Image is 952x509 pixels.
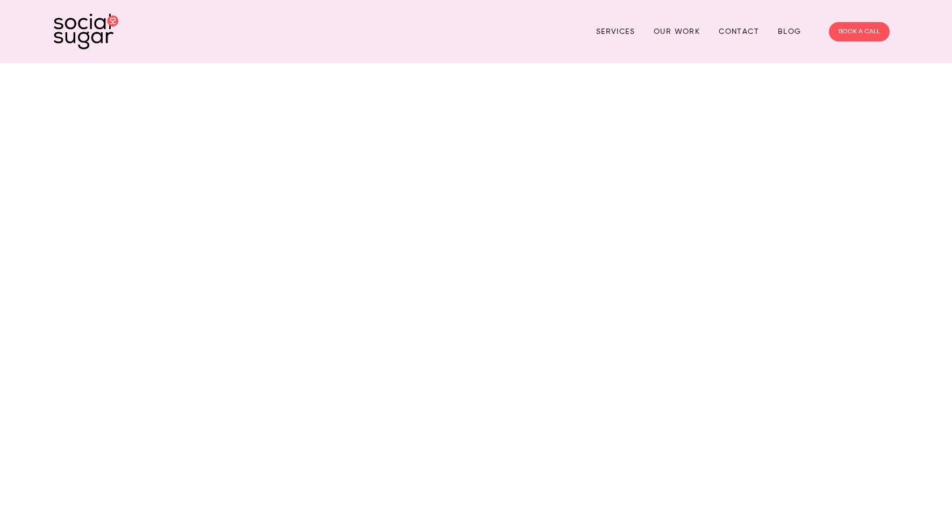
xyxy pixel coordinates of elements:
img: SocialSugar [54,13,118,50]
a: Services [596,23,635,40]
a: Blog [778,23,801,40]
a: BOOK A CALL [829,22,890,41]
a: Contact [719,23,759,40]
a: Our Work [654,23,700,40]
